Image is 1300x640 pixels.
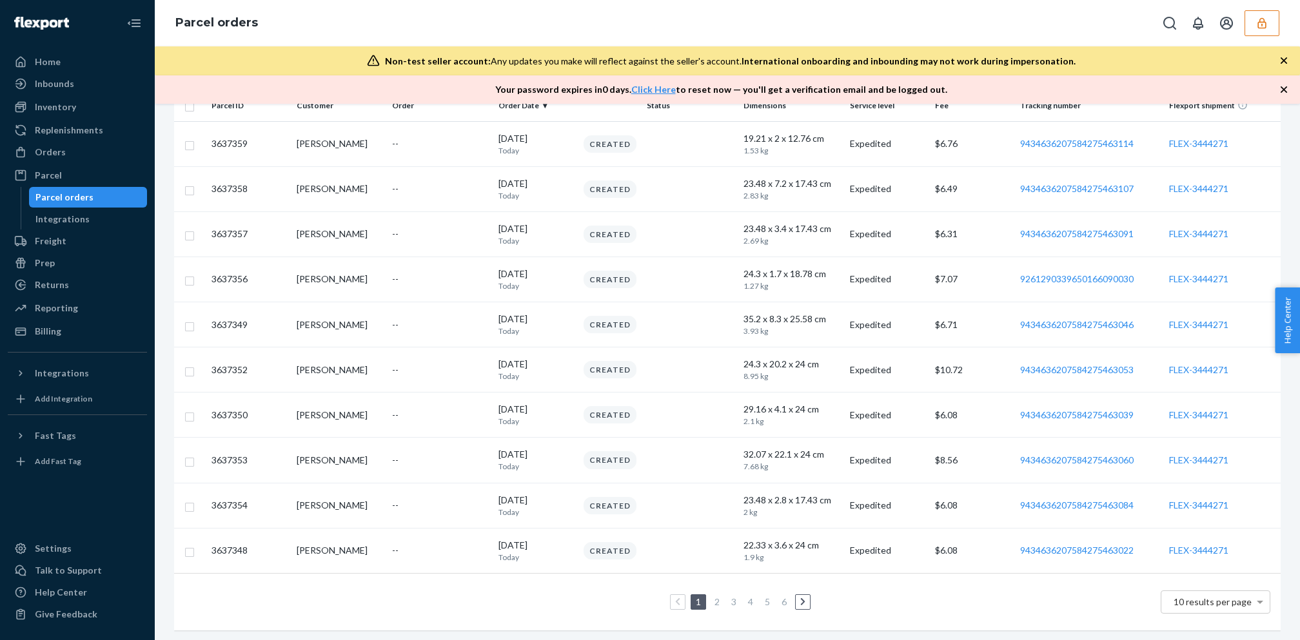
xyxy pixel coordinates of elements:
[1020,454,1134,465] a: 9434636207584275463060
[693,596,704,607] a: Page 1 is your current page
[1020,319,1134,330] a: 9434636207584275463046
[35,169,62,182] div: Parcel
[1169,454,1228,465] a: FLEX-3444271
[584,361,636,378] div: Created
[744,267,840,280] div: 24.3 x 1.7 x 18.78 cm
[212,318,286,331] p: 3637349
[744,358,840,371] div: 24.3 x 20.2 x 24 cm
[8,298,147,318] a: Reporting
[498,461,573,472] p: Today
[850,182,925,195] p: Expedited
[35,393,92,404] div: Add Integration
[8,389,147,409] a: Add Integration
[742,55,1076,66] span: International onboarding and inbounding may not work during impersonation.
[935,544,1010,557] p: $ 6.08
[744,539,840,552] div: 22.33 x 3.6 x 24 cm
[850,273,925,286] p: Expedited
[1214,10,1239,36] button: Open account menu
[935,454,1010,467] p: $ 8.56
[935,228,1010,240] p: $ 6.31
[392,318,488,331] div: --
[297,454,382,467] div: [PERSON_NAME]
[297,364,382,376] div: [PERSON_NAME]
[744,280,801,291] p: 1.27 kg
[498,132,573,145] p: [DATE]
[584,497,636,514] div: Created
[584,271,636,288] div: Created
[14,17,69,30] img: Flexport logo
[745,596,756,607] a: Page 4
[35,302,78,315] div: Reporting
[1169,228,1228,239] a: FLEX-3444271
[498,416,573,427] p: Today
[297,182,382,195] div: [PERSON_NAME]
[584,542,636,559] div: Created
[935,182,1010,195] p: $ 6.49
[392,454,488,467] div: --
[392,137,488,150] div: --
[35,77,74,90] div: Inbounds
[498,507,573,518] p: Today
[212,544,286,557] p: 3637348
[297,544,382,557] div: [PERSON_NAME]
[297,273,382,286] div: [PERSON_NAME]
[498,448,573,461] p: [DATE]
[498,325,573,336] p: Today
[498,235,573,246] p: Today
[35,213,90,226] div: Integrations
[291,90,387,121] th: Customer
[935,273,1010,286] p: $ 7.07
[744,494,840,507] div: 23.48 x 2.8 x 17.43 cm
[297,409,382,422] div: [PERSON_NAME]
[212,409,286,422] p: 3637350
[498,313,573,325] p: [DATE]
[578,90,738,121] th: Status
[850,228,925,240] p: Expedited
[498,190,573,201] p: Today
[744,371,801,382] p: 8.95 kg
[212,182,286,195] p: 3637358
[35,586,87,599] div: Help Center
[29,209,148,229] a: Integrations
[8,165,147,186] a: Parcel
[212,499,286,512] p: 3637354
[1015,90,1164,121] th: Tracking number
[1169,273,1228,284] a: FLEX-3444271
[175,15,258,30] a: Parcel orders
[1169,545,1228,556] a: FLEX-3444271
[1169,364,1228,375] a: FLEX-3444271
[8,253,147,273] a: Prep
[584,316,636,333] div: Created
[1020,364,1134,375] a: 9434636207584275463053
[8,582,147,603] a: Help Center
[8,142,147,162] a: Orders
[121,10,147,36] button: Close Navigation
[845,90,930,121] th: Service level
[392,544,488,557] div: --
[850,454,925,467] p: Expedited
[35,429,76,442] div: Fast Tags
[212,273,286,286] p: 3637356
[744,222,840,235] div: 23.48 x 3.4 x 17.43 cm
[498,280,573,291] p: Today
[35,257,55,269] div: Prep
[584,406,636,423] div: Created
[35,191,94,204] div: Parcel orders
[8,321,147,342] a: Billing
[1169,319,1228,330] a: FLEX-3444271
[1020,545,1134,556] a: 9434636207584275463022
[930,90,1015,121] th: Fee
[387,90,493,121] th: Order
[1020,228,1134,239] a: 9434636207584275463091
[35,235,66,247] div: Freight
[1020,273,1134,284] a: 9261290339650166090030
[744,552,801,563] p: 1.9 kg
[392,273,488,286] div: --
[498,371,573,382] p: Today
[35,146,66,159] div: Orders
[8,538,147,559] a: Settings
[35,456,81,467] div: Add Fast Tag
[744,145,801,156] p: 1.53 kg
[744,507,801,518] p: 2 kg
[35,608,97,621] div: Give Feedback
